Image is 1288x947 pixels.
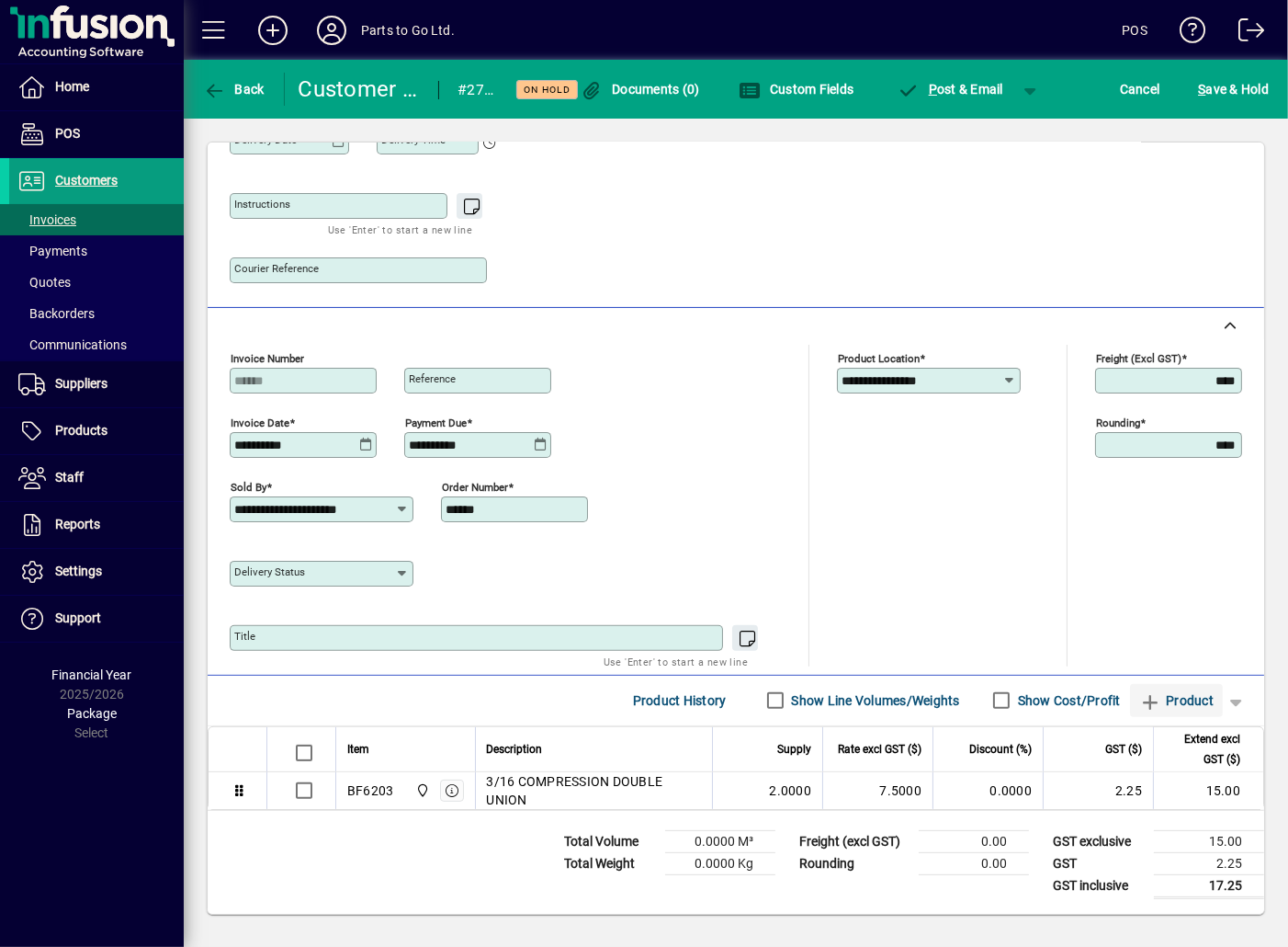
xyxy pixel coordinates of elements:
button: Add [243,14,302,47]
td: 17.25 [1154,874,1264,897]
span: Products [55,423,107,438]
span: Custom Fields [739,82,854,97]
span: Product History [633,686,727,715]
div: POS [1122,16,1147,45]
span: Quotes [18,275,71,290]
span: GST ($) [1105,739,1142,759]
mat-label: Reference [409,372,456,385]
button: Profile [302,14,361,47]
app-page-header-button: Back [184,73,285,106]
span: ost & Email [897,82,1003,97]
label: Show Line Volumes/Weights [788,691,960,710]
button: Post & Email [887,73,1012,106]
td: 0.00 [919,852,1029,874]
span: Staff [55,470,84,485]
span: 3/16 COMPRESSION DOUBLE UNION [487,772,702,809]
span: Financial Year [52,667,132,682]
button: Product [1130,684,1223,717]
mat-label: Product location [838,351,920,364]
mat-hint: Use 'Enter' to start a new line [604,651,748,672]
span: Customers [55,173,118,188]
div: BF6203 [347,782,394,800]
a: Support [9,596,184,642]
td: GST [1044,852,1154,874]
a: Payments [9,235,184,267]
a: Knowledge Base [1166,4,1206,63]
span: Package [67,706,117,721]
td: 15.00 [1153,772,1263,809]
span: Rate excl GST ($) [838,739,921,759]
span: Support [55,610,101,625]
td: Freight (excl GST) [790,830,919,852]
mat-label: Delivery status [234,565,305,578]
a: Reports [9,502,184,548]
span: Documents (0) [581,82,700,97]
span: 2.0000 [770,782,812,800]
span: On hold [524,84,571,96]
td: 0.0000 M³ [665,830,775,852]
a: Communications [9,329,184,360]
mat-label: Sold by [231,480,266,493]
td: GST exclusive [1044,830,1154,852]
button: Custom Fields [734,73,859,106]
div: Customer Invoice [299,74,421,104]
span: Reports [55,517,100,531]
td: 2.25 [1043,772,1153,809]
mat-label: Payment due [405,416,467,428]
a: Staff [9,455,184,501]
mat-label: Title [234,630,255,643]
button: Back [198,73,269,106]
mat-label: Rounding [1096,416,1140,428]
td: Total Weight [555,852,665,874]
span: Supply [777,739,811,759]
mat-label: Order number [442,480,508,493]
span: Communications [18,337,127,352]
a: Quotes [9,267,184,298]
span: Backorders [18,306,95,321]
td: 15.00 [1154,830,1264,852]
span: Product [1139,686,1214,715]
mat-label: Invoice number [231,351,304,364]
a: Products [9,408,184,454]
a: Home [9,64,184,110]
button: Save & Hold [1193,73,1273,106]
button: Product History [626,684,734,717]
span: Settings [55,564,102,578]
div: 7.5000 [834,782,921,800]
span: Invoices [18,212,76,227]
td: Total Volume [555,830,665,852]
a: Backorders [9,298,184,329]
span: Payments [18,244,87,258]
span: DAE - Bulk Store [411,781,432,801]
a: Settings [9,549,184,595]
mat-label: Instructions [234,198,290,211]
div: Parts to Go Ltd. [361,16,455,45]
span: S [1198,82,1205,97]
a: POS [9,111,184,157]
span: Home [55,79,89,94]
mat-label: Courier Reference [234,262,319,275]
span: Cancel [1120,74,1160,104]
mat-label: Freight (excl GST) [1096,351,1181,364]
span: Item [347,739,369,759]
td: 0.00 [919,830,1029,852]
div: #277116 [458,75,493,105]
td: Rounding [790,852,919,874]
td: 2.25 [1154,852,1264,874]
mat-label: Invoice date [231,416,289,428]
button: Documents (0) [576,73,705,106]
td: GST inclusive [1044,874,1154,897]
mat-hint: Use 'Enter' to start a new line [328,219,472,240]
span: POS [55,126,80,141]
span: Extend excl GST ($) [1165,729,1240,770]
td: 0.0000 [932,772,1043,809]
span: Discount (%) [969,739,1032,759]
span: Back [203,82,265,97]
span: Description [487,739,543,759]
button: Cancel [1115,73,1165,106]
a: Invoices [9,204,184,235]
a: Logout [1225,4,1265,63]
span: ave & Hold [1198,74,1269,104]
label: Show Cost/Profit [1014,691,1121,710]
td: 0.0000 Kg [665,852,775,874]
